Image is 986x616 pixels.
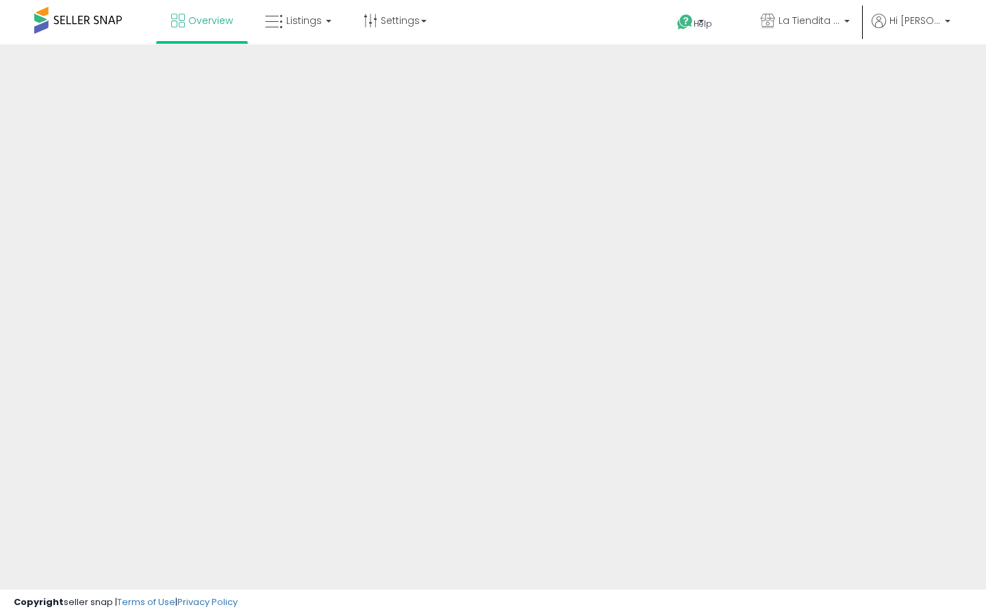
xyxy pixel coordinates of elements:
span: Help [694,18,712,29]
a: Privacy Policy [177,595,238,608]
i: Get Help [677,14,694,31]
div: seller snap | | [14,596,238,609]
a: Terms of Use [117,595,175,608]
span: La Tiendita Distributions [779,14,840,27]
span: Hi [PERSON_NAME] [889,14,941,27]
a: Help [666,3,739,44]
a: Hi [PERSON_NAME] [872,14,950,44]
span: Listings [286,14,322,27]
span: Overview [188,14,233,27]
strong: Copyright [14,595,64,608]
